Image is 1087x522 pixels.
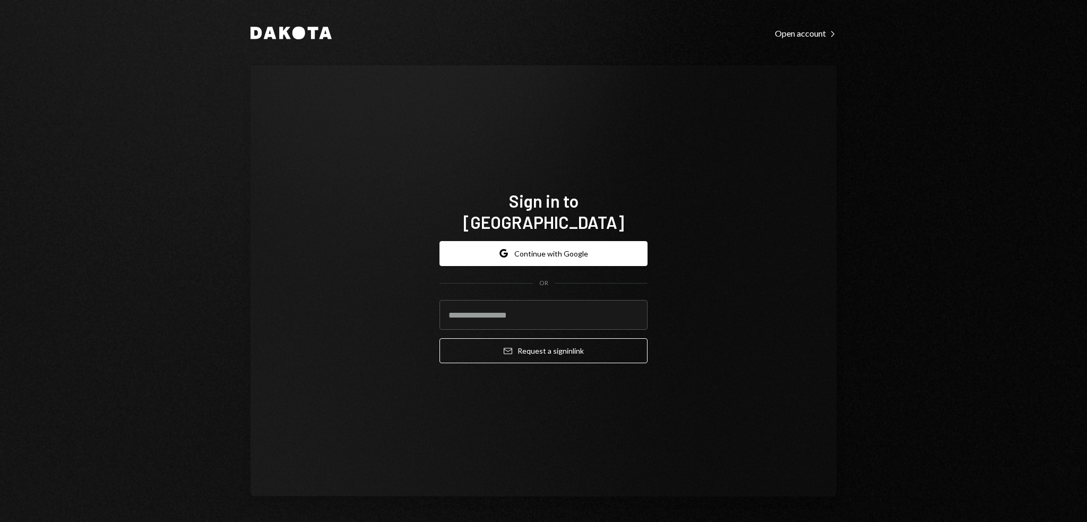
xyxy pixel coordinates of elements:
[439,241,648,266] button: Continue with Google
[439,190,648,233] h1: Sign in to [GEOGRAPHIC_DATA]
[439,338,648,363] button: Request a signinlink
[775,28,836,39] div: Open account
[539,279,548,288] div: OR
[775,27,836,39] a: Open account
